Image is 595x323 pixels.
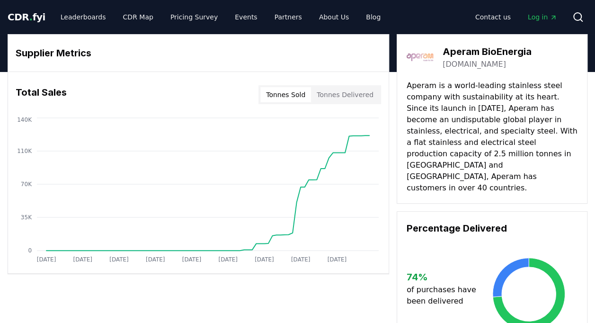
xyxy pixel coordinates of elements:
[17,148,32,154] tspan: 110K
[21,181,32,188] tspan: 70K
[53,9,114,26] a: Leaderboards
[37,256,56,263] tspan: [DATE]
[146,256,165,263] tspan: [DATE]
[468,9,518,26] a: Contact us
[407,270,480,284] h3: 74 %
[407,44,433,71] img: Aperam BioEnergia-logo
[17,117,32,123] tspan: 140K
[109,256,129,263] tspan: [DATE]
[407,284,480,307] p: of purchases have been delivered
[443,45,532,59] h3: Aperam BioEnergia
[267,9,310,26] a: Partners
[16,85,67,104] h3: Total Sales
[227,9,265,26] a: Events
[29,11,33,23] span: .
[8,11,45,23] span: CDR fyi
[53,9,388,26] nav: Main
[218,256,238,263] tspan: [DATE]
[182,256,202,263] tspan: [DATE]
[291,256,311,263] tspan: [DATE]
[73,256,92,263] tspan: [DATE]
[28,247,32,254] tspan: 0
[528,12,557,22] span: Log in
[311,87,379,102] button: Tonnes Delivered
[468,9,565,26] nav: Main
[8,10,45,24] a: CDR.fyi
[311,9,356,26] a: About Us
[163,9,225,26] a: Pricing Survey
[21,214,32,221] tspan: 35K
[260,87,311,102] button: Tonnes Sold
[255,256,274,263] tspan: [DATE]
[358,9,388,26] a: Blog
[407,221,577,235] h3: Percentage Delivered
[115,9,161,26] a: CDR Map
[328,256,347,263] tspan: [DATE]
[16,46,381,60] h3: Supplier Metrics
[443,59,506,70] a: [DOMAIN_NAME]
[407,80,577,194] p: Aperam is a world-leading stainless steel company with sustainability at its heart. Since its lau...
[520,9,565,26] a: Log in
